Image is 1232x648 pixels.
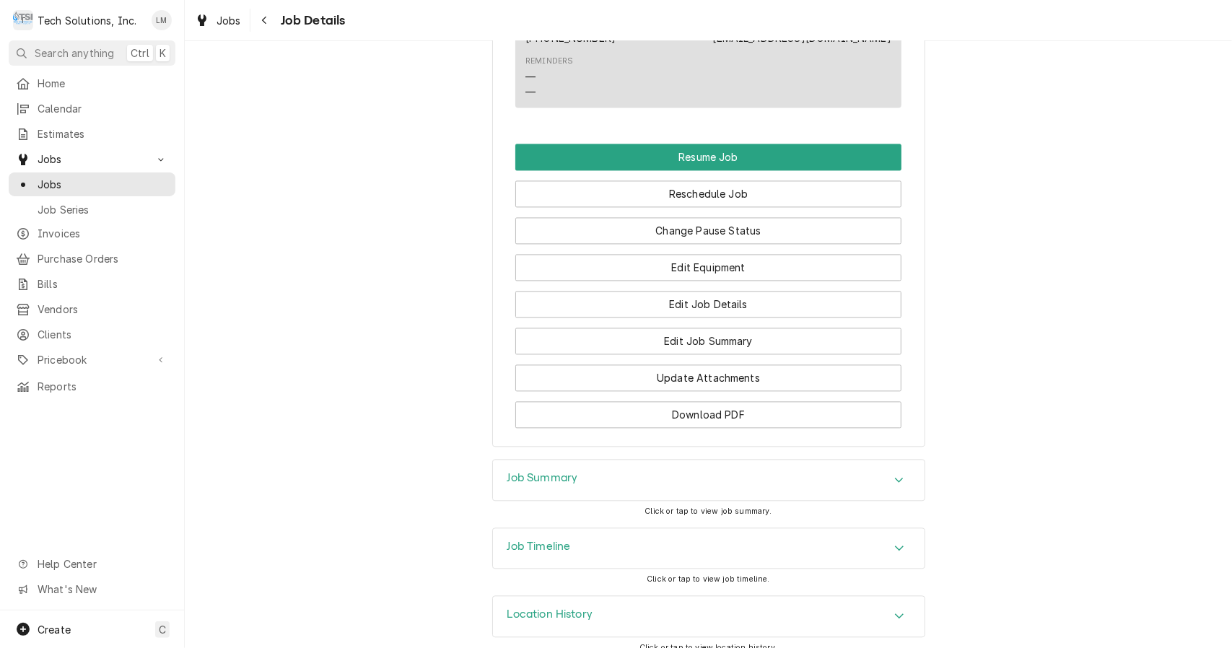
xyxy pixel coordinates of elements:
[492,459,925,501] div: Job Summary
[38,327,168,342] span: Clients
[38,276,168,292] span: Bills
[515,207,901,244] div: Button Group Row
[515,364,901,391] button: Update Attachments
[507,608,593,621] h3: Location History
[515,144,901,170] button: Resume Job
[493,596,925,636] div: Accordion Header
[159,622,166,637] span: C
[9,323,175,346] a: Clients
[276,11,346,30] span: Job Details
[38,623,71,636] span: Create
[515,281,901,318] div: Button Group Row
[253,9,276,32] button: Navigate back
[152,10,172,30] div: LM
[515,254,901,281] button: Edit Equipment
[515,354,901,391] div: Button Group Row
[647,574,769,584] span: Click or tap to view job timeline.
[507,471,578,485] h3: Job Summary
[9,71,175,95] a: Home
[493,528,925,569] div: Accordion Header
[38,251,168,266] span: Purchase Orders
[9,122,175,146] a: Estimates
[645,507,772,516] span: Click or tap to view job summary.
[131,45,149,61] span: Ctrl
[515,391,901,428] div: Button Group Row
[9,198,175,222] a: Job Series
[492,527,925,569] div: Job Timeline
[507,540,571,553] h3: Job Timeline
[38,379,168,394] span: Reports
[515,318,901,354] div: Button Group Row
[217,13,241,28] span: Jobs
[525,32,616,44] a: [PHONE_NUMBER]
[38,202,168,217] span: Job Series
[38,177,168,192] span: Jobs
[493,528,925,569] button: Accordion Details Expand Trigger
[9,40,175,66] button: Search anythingCtrlK
[525,84,536,100] div: —
[9,577,175,601] a: Go to What's New
[9,348,175,372] a: Go to Pricebook
[9,172,175,196] a: Jobs
[38,126,168,141] span: Estimates
[13,10,33,30] div: Tech Solutions, Inc.'s Avatar
[38,226,168,241] span: Invoices
[38,582,167,597] span: What's New
[515,328,901,354] button: Edit Job Summary
[35,45,114,61] span: Search anything
[9,222,175,245] a: Invoices
[13,10,33,30] div: T
[515,170,901,207] div: Button Group Row
[525,56,573,67] div: Reminders
[525,56,573,100] div: Reminders
[515,9,901,114] div: Client Contact List
[38,556,167,572] span: Help Center
[515,401,901,428] button: Download PDF
[9,247,175,271] a: Purchase Orders
[515,180,901,207] button: Reschedule Job
[515,217,901,244] button: Change Pause Status
[9,375,175,398] a: Reports
[9,147,175,171] a: Go to Jobs
[493,596,925,636] button: Accordion Details Expand Trigger
[525,69,536,84] div: —
[713,32,891,44] a: [EMAIL_ADDRESS][DOMAIN_NAME]
[152,10,172,30] div: Leah Meadows's Avatar
[515,144,901,170] div: Button Group Row
[9,97,175,121] a: Calendar
[38,302,168,317] span: Vendors
[492,595,925,637] div: Location History
[515,144,901,428] div: Button Group
[38,352,147,367] span: Pricebook
[515,9,901,108] div: Contact
[515,244,901,281] div: Button Group Row
[493,460,925,500] div: Accordion Header
[38,152,147,167] span: Jobs
[38,101,168,116] span: Calendar
[9,297,175,321] a: Vendors
[189,9,247,32] a: Jobs
[493,460,925,500] button: Accordion Details Expand Trigger
[38,13,136,28] div: Tech Solutions, Inc.
[160,45,166,61] span: K
[9,552,175,576] a: Go to Help Center
[515,291,901,318] button: Edit Job Details
[38,76,168,91] span: Home
[9,272,175,296] a: Bills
